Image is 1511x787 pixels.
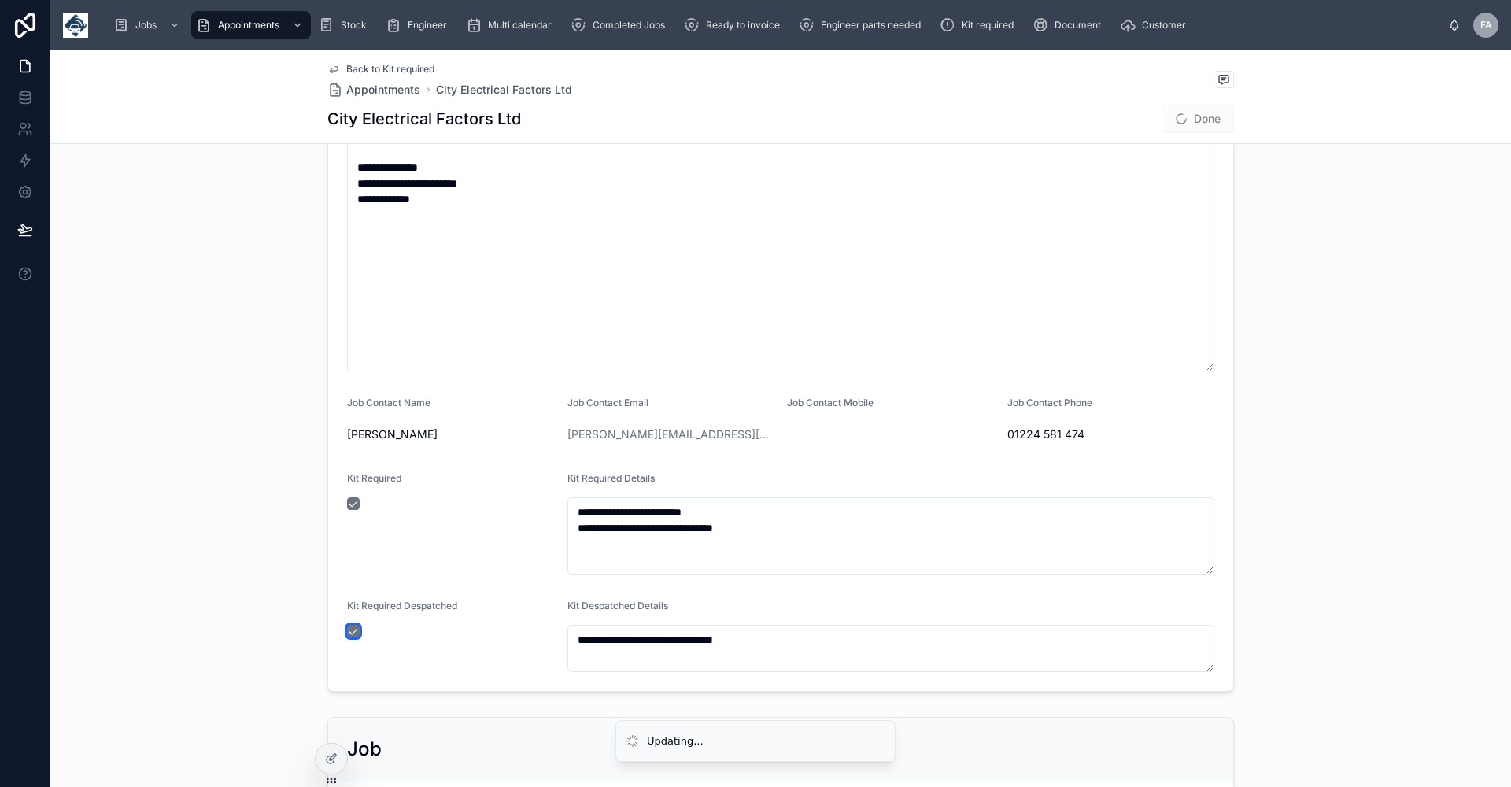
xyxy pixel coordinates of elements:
a: Stock [314,11,378,39]
span: Engineer [408,19,447,31]
span: Completed Jobs [593,19,665,31]
span: 01224 581 474 [1007,427,1215,442]
span: Stock [341,19,367,31]
a: Appointments [191,11,311,39]
a: Document [1028,11,1112,39]
span: Jobs [135,19,157,31]
span: FA [1480,19,1492,31]
span: Back to Kit required [346,63,434,76]
span: Ready to invoice [706,19,780,31]
h1: City Electrical Factors Ltd [327,108,521,130]
span: Engineer parts needed [821,19,921,31]
a: Jobs [109,11,188,39]
a: Engineer [381,11,458,39]
a: Multi calendar [461,11,563,39]
span: Kit Despatched Details [567,600,668,611]
span: Job Contact Name [347,397,430,408]
div: scrollable content [101,8,1448,42]
a: [PERSON_NAME][EMAIL_ADDRESS][PERSON_NAME][DOMAIN_NAME] [567,427,775,442]
img: App logo [63,13,88,38]
span: Job Contact Email [567,397,648,408]
span: Multi calendar [488,19,552,31]
div: Updating... [647,733,704,749]
a: Engineer parts needed [794,11,932,39]
a: Completed Jobs [566,11,676,39]
h2: Job [347,737,382,762]
a: Back to Kit required [327,63,434,76]
span: [PERSON_NAME] [347,427,555,442]
a: City Electrical Factors Ltd [436,82,572,98]
span: Appointments [218,19,279,31]
span: Appointments [346,82,420,98]
a: Appointments [327,82,420,98]
span: Kit Required [347,472,401,484]
a: Ready to invoice [679,11,791,39]
span: Kit Required Despatched [347,600,457,611]
a: Kit required [935,11,1025,39]
span: Customer [1142,19,1186,31]
span: Document [1055,19,1101,31]
span: Job Contact Phone [1007,397,1092,408]
span: Kit Required Details [567,472,655,484]
span: Job Contact Mobile [787,397,874,408]
a: Customer [1115,11,1197,39]
span: Kit required [962,19,1014,31]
